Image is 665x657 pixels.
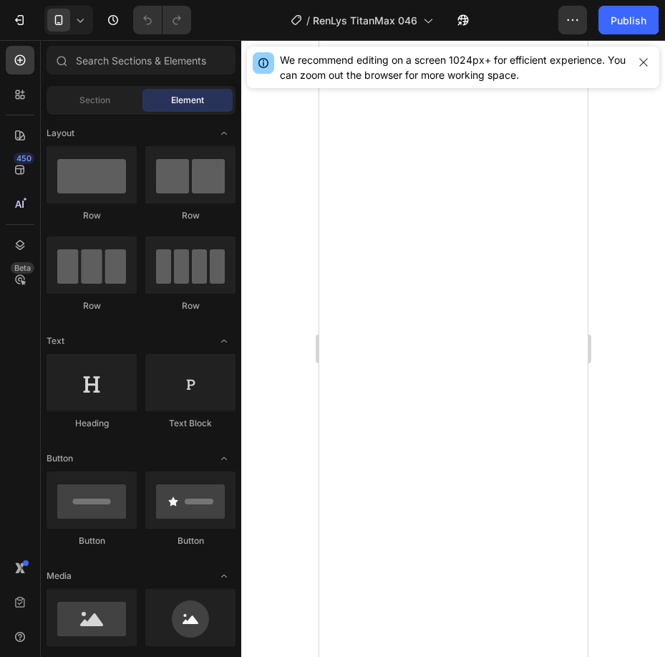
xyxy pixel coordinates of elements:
[280,52,628,82] div: We recommend editing on a screen 1024px+ for efficient experience. You can zoom out the browser f...
[145,299,236,312] div: Row
[171,94,204,107] span: Element
[145,209,236,222] div: Row
[145,534,236,547] div: Button
[47,209,137,222] div: Row
[213,447,236,470] span: Toggle open
[145,417,236,430] div: Text Block
[306,13,310,28] span: /
[213,565,236,588] span: Toggle open
[47,534,137,547] div: Button
[47,452,73,465] span: Button
[14,153,34,164] div: 450
[319,40,588,657] iframe: Design area
[598,6,659,34] button: Publish
[11,262,34,274] div: Beta
[213,330,236,353] span: Toggle open
[213,122,236,145] span: Toggle open
[47,46,236,75] input: Search Sections & Elements
[133,6,191,34] div: Undo/Redo
[47,127,74,140] span: Layout
[47,335,64,347] span: Text
[47,299,137,312] div: Row
[79,94,110,107] span: Section
[313,13,417,28] span: RenLys TitanMax 046
[611,13,646,28] div: Publish
[47,417,137,430] div: Heading
[47,570,72,582] span: Media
